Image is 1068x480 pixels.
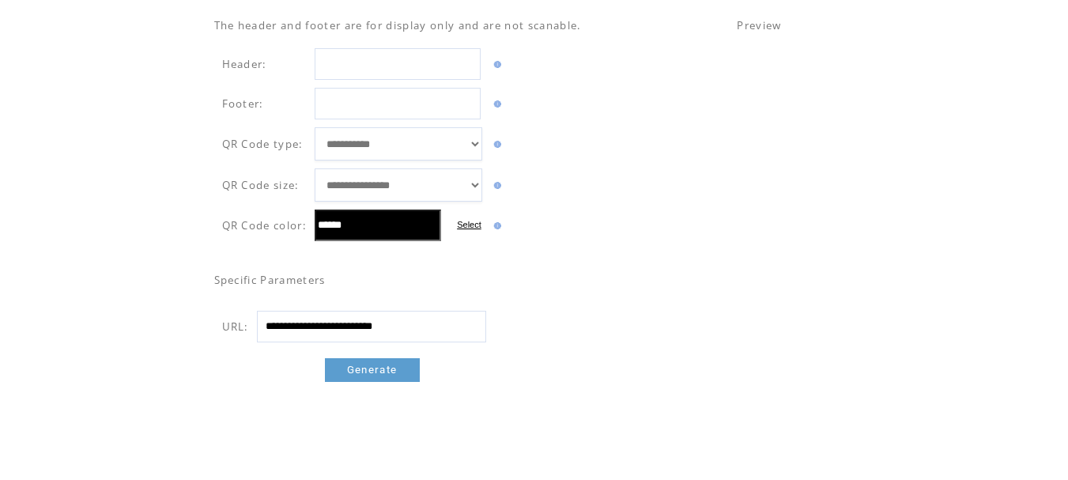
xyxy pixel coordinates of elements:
[490,61,501,68] img: help.gif
[214,273,326,287] span: Specific Parameters
[222,178,300,192] span: QR Code size:
[222,57,267,71] span: Header:
[222,319,249,334] span: URL:
[222,137,304,151] span: QR Code type:
[737,18,781,32] span: Preview
[222,218,308,232] span: QR Code color:
[490,141,501,148] img: help.gif
[490,182,501,189] img: help.gif
[490,100,501,108] img: help.gif
[214,18,582,32] span: The header and footer are for display only and are not scanable.
[490,222,501,229] img: help.gif
[325,358,420,382] a: Generate
[457,220,481,229] label: Select
[222,96,264,111] span: Footer:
